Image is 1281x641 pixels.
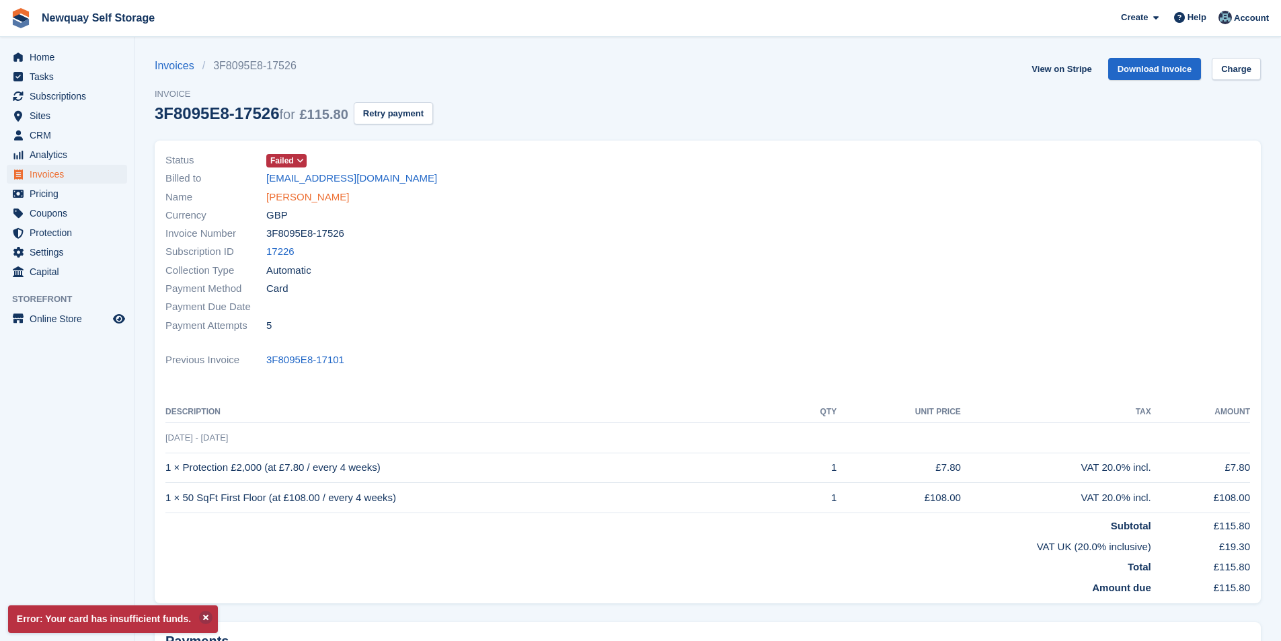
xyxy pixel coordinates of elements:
[270,155,294,167] span: Failed
[961,490,1151,506] div: VAT 20.0% incl.
[155,58,202,74] a: Invoices
[165,483,791,513] td: 1 × 50 SqFt First Floor (at £108.00 / every 4 weeks)
[1121,11,1148,24] span: Create
[266,153,307,168] a: Failed
[7,48,127,67] a: menu
[30,262,110,281] span: Capital
[300,107,348,122] span: £115.80
[8,605,218,633] p: Error: Your card has insufficient funds.
[155,104,348,122] div: 3F8095E8-17526
[791,483,837,513] td: 1
[1151,453,1250,483] td: £7.80
[266,171,437,186] a: [EMAIL_ADDRESS][DOMAIN_NAME]
[165,190,266,205] span: Name
[165,244,266,260] span: Subscription ID
[1151,483,1250,513] td: £108.00
[1092,582,1151,593] strong: Amount due
[961,402,1151,423] th: Tax
[30,87,110,106] span: Subscriptions
[111,311,127,327] a: Preview store
[7,106,127,125] a: menu
[1026,58,1097,80] a: View on Stripe
[1151,554,1250,575] td: £115.80
[30,145,110,164] span: Analytics
[279,107,295,122] span: for
[266,281,288,297] span: Card
[7,126,127,145] a: menu
[30,204,110,223] span: Coupons
[1151,534,1250,555] td: £19.30
[165,534,1151,555] td: VAT UK (20.0% inclusive)
[837,483,961,513] td: £108.00
[7,87,127,106] a: menu
[165,263,266,278] span: Collection Type
[266,208,288,223] span: GBP
[165,208,266,223] span: Currency
[165,453,791,483] td: 1 × Protection £2,000 (at £7.80 / every 4 weeks)
[165,402,791,423] th: Description
[1111,520,1151,531] strong: Subtotal
[7,243,127,262] a: menu
[165,281,266,297] span: Payment Method
[7,145,127,164] a: menu
[1188,11,1206,24] span: Help
[961,460,1151,476] div: VAT 20.0% incl.
[30,309,110,328] span: Online Store
[30,165,110,184] span: Invoices
[36,7,160,29] a: Newquay Self Storage
[7,309,127,328] a: menu
[7,184,127,203] a: menu
[7,67,127,86] a: menu
[837,453,961,483] td: £7.80
[1128,561,1151,572] strong: Total
[7,262,127,281] a: menu
[165,226,266,241] span: Invoice Number
[30,48,110,67] span: Home
[1151,402,1250,423] th: Amount
[30,184,110,203] span: Pricing
[7,165,127,184] a: menu
[12,293,134,306] span: Storefront
[266,263,311,278] span: Automatic
[30,223,110,242] span: Protection
[165,318,266,334] span: Payment Attempts
[165,153,266,168] span: Status
[791,453,837,483] td: 1
[354,102,433,124] button: Retry payment
[7,223,127,242] a: menu
[155,87,433,101] span: Invoice
[266,352,344,368] a: 3F8095E8-17101
[165,171,266,186] span: Billed to
[30,67,110,86] span: Tasks
[1151,575,1250,596] td: £115.80
[1234,11,1269,25] span: Account
[155,58,433,74] nav: breadcrumbs
[1108,58,1202,80] a: Download Invoice
[1212,58,1261,80] a: Charge
[165,352,266,368] span: Previous Invoice
[266,318,272,334] span: 5
[30,106,110,125] span: Sites
[266,226,344,241] span: 3F8095E8-17526
[1151,513,1250,534] td: £115.80
[11,8,31,28] img: stora-icon-8386f47178a22dfd0bd8f6a31ec36ba5ce8667c1dd55bd0f319d3a0aa187defe.svg
[266,190,349,205] a: [PERSON_NAME]
[30,243,110,262] span: Settings
[1218,11,1232,24] img: Colette Pearce
[30,126,110,145] span: CRM
[7,204,127,223] a: menu
[165,299,266,315] span: Payment Due Date
[165,432,228,443] span: [DATE] - [DATE]
[837,402,961,423] th: Unit Price
[266,244,295,260] a: 17226
[791,402,837,423] th: QTY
